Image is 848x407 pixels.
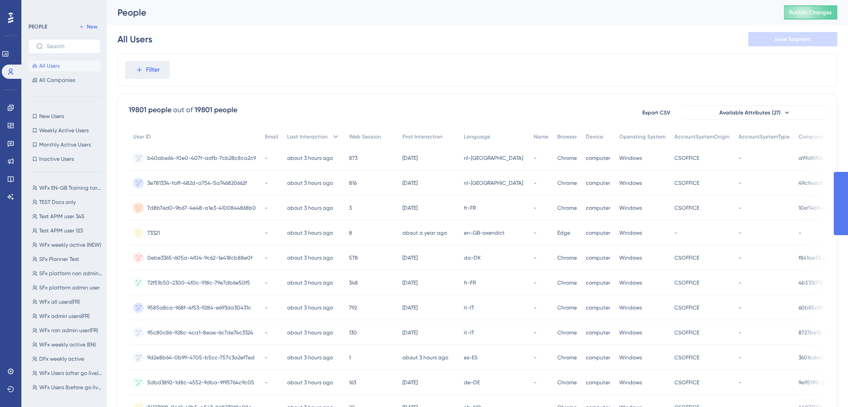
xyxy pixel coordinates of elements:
span: Browser [557,133,577,140]
time: about 3 hours ago [287,280,333,286]
span: da-DK [464,254,481,261]
button: WFx non admin user(FR) [28,325,106,336]
time: about 3 hours ago [287,354,333,361]
span: Test APIM user 345 [39,213,85,220]
span: fr-FR [464,279,476,286]
span: CSOFFICE [674,254,699,261]
span: computer [586,179,610,187]
button: WFx EN-GB Training target [28,183,106,193]
span: Chrome [557,379,577,386]
span: - [534,304,536,311]
time: about 3 hours ago [287,379,333,386]
span: - [738,279,741,286]
span: 8 [349,229,352,236]
span: 873 [349,155,357,162]
span: - [265,179,268,187]
span: Windows [619,254,642,261]
span: computer [586,229,610,236]
div: All Users [118,33,152,45]
span: - [738,354,741,361]
span: 163 [349,379,356,386]
time: about 3 hours ago [287,330,333,336]
button: WFx all users(FR) [28,297,106,307]
span: computer [586,354,610,361]
span: 348 [349,279,358,286]
span: - [738,254,741,261]
time: about 3 hours ago [287,180,333,186]
span: computer [586,155,610,162]
span: - [738,379,741,386]
span: New Users [39,113,64,120]
time: [DATE] [402,180,418,186]
span: Operating System [619,133,665,140]
span: - [265,229,268,236]
button: DFx weekly active [28,354,106,364]
span: CSOFFICE [674,179,699,187]
span: en-GB-oxendict [464,229,505,236]
span: b40abe64-f0e0-407f-adfb-7cb28c8ca2c9 [147,155,256,162]
span: Email [265,133,278,140]
span: - [265,379,268,386]
span: TEST Docs only [39,199,76,206]
span: Publish Changes [789,9,832,16]
button: Available Attributes (27) [684,106,826,120]
span: All Companies [39,77,75,84]
button: WFx Users (after go live) EN [28,368,106,379]
span: Windows [619,229,642,236]
span: SFx platform non admin user [39,270,102,277]
span: 578 [349,254,358,261]
span: AccountSystemType [738,133,790,140]
time: about 3 hours ago [402,354,448,361]
span: - [738,204,741,212]
time: about 3 hours ago [287,205,333,211]
span: 3e781334-faff-482d-a754-5a746820662f [147,179,247,187]
button: All Companies [28,75,101,85]
span: Inactive Users [39,155,74,163]
span: - [534,379,536,386]
span: WFx weekly active (NEW) [39,241,101,248]
span: - [534,279,536,286]
time: about a year ago [402,230,447,236]
span: Chrome [557,279,577,286]
span: Chrome [557,354,577,361]
span: User ID [133,133,151,140]
time: about 3 hours ago [287,230,333,236]
span: WFx EN-GB Training target [39,184,102,191]
button: TEST Docs only [28,197,106,208]
span: 0ebe3365-605a-4f04-9c62-1e418cb88e0f [147,254,252,261]
span: AccountSystemOrigin [674,133,730,140]
span: computer [586,254,610,261]
span: computer [586,279,610,286]
span: - [534,229,536,236]
span: Save Segment [775,36,811,43]
span: - [674,229,677,236]
input: Search [47,43,93,49]
span: Monthly Active Users [39,141,91,148]
button: All Users [28,61,101,71]
time: about 3 hours ago [287,305,333,311]
span: Windows [619,304,642,311]
button: Inactive Users [28,154,101,164]
span: 3 [349,204,352,212]
span: WFx Users (after go live) EN [39,370,102,377]
span: - [534,254,536,261]
span: 95c80c86-928c-4ca1-8eae-6c7de74c3324 [147,329,253,336]
button: Filter [125,61,170,79]
span: it-IT [464,329,474,336]
time: [DATE] [402,379,418,386]
span: - [534,204,536,212]
span: Available Attributes (27) [719,109,781,116]
div: 19801 people [129,105,171,115]
span: WFx weekly active (EN) [39,341,96,348]
button: Test APIM user 123 [28,225,106,236]
span: SFx Planner Test [39,256,79,263]
span: 1 [349,354,351,361]
button: Save Segment [748,32,837,46]
span: Filter [146,65,160,75]
span: WFx non admin user(FR) [39,327,98,334]
span: Windows [619,155,642,162]
span: - [534,155,536,162]
span: it-IT [464,304,474,311]
span: Name [534,133,548,140]
span: - [265,329,268,336]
